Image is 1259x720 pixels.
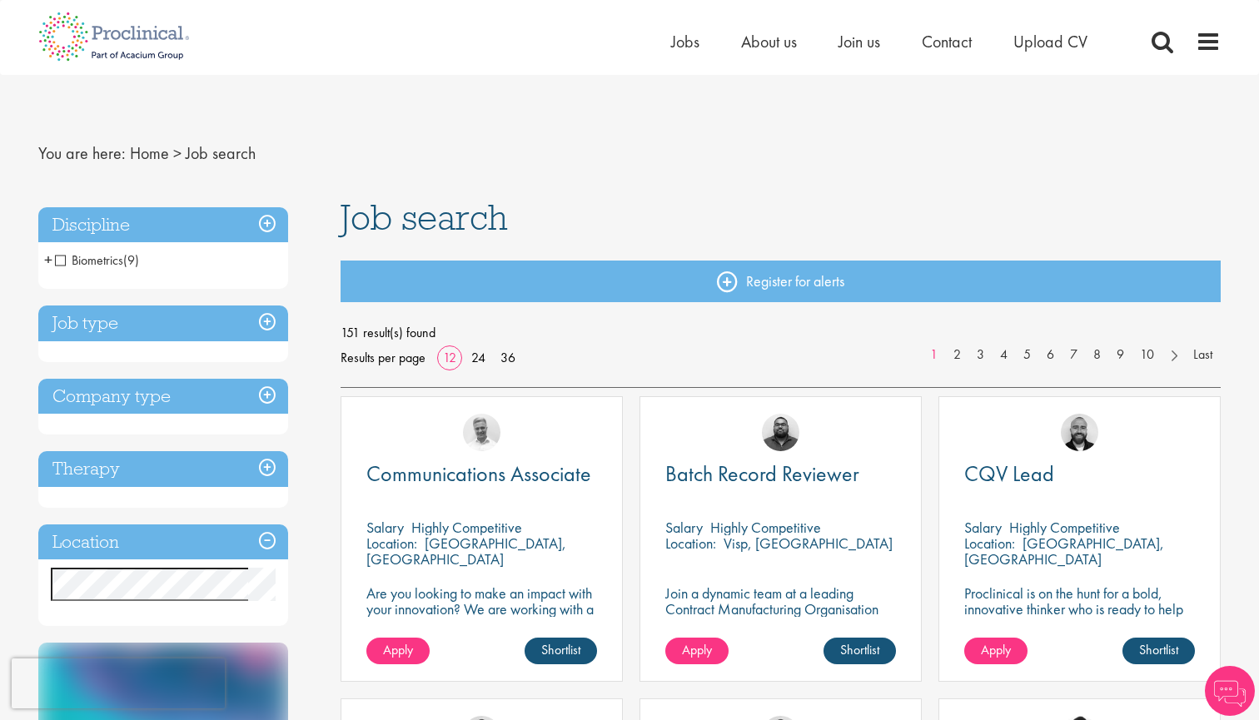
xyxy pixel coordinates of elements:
[665,534,716,553] span: Location:
[964,518,1002,537] span: Salary
[366,464,597,484] a: Communications Associate
[38,142,126,164] span: You are here:
[55,251,123,269] span: Biometrics
[741,31,797,52] a: About us
[38,524,288,560] h3: Location
[964,534,1015,553] span: Location:
[130,142,169,164] a: breadcrumb link
[495,349,521,366] a: 36
[839,31,880,52] a: Join us
[55,251,139,269] span: Biometrics
[38,379,288,415] h3: Company type
[465,349,491,366] a: 24
[437,349,462,366] a: 12
[1038,345,1062,365] a: 6
[1108,345,1132,365] a: 9
[341,320,1222,345] span: 151 result(s) found
[1122,638,1195,664] a: Shortlist
[38,451,288,487] h3: Therapy
[366,534,566,569] p: [GEOGRAPHIC_DATA], [GEOGRAPHIC_DATA]
[824,638,896,664] a: Shortlist
[945,345,969,365] a: 2
[463,414,500,451] img: Joshua Bye
[710,518,821,537] p: Highly Competitive
[341,261,1222,302] a: Register for alerts
[1013,31,1087,52] a: Upload CV
[964,464,1195,484] a: CQV Lead
[724,534,893,553] p: Visp, [GEOGRAPHIC_DATA]
[38,207,288,243] h3: Discipline
[981,641,1011,658] span: Apply
[44,247,52,272] span: +
[366,585,597,680] p: Are you looking to make an impact with your innovation? We are working with a well-established ph...
[665,638,729,664] a: Apply
[366,518,404,537] span: Salary
[671,31,699,52] a: Jobs
[922,31,972,52] a: Contact
[366,459,591,488] span: Communications Associate
[665,459,859,488] span: Batch Record Reviewer
[1009,518,1120,537] p: Highly Competitive
[411,518,522,537] p: Highly Competitive
[366,638,430,664] a: Apply
[12,658,225,708] iframe: reCAPTCHA
[525,638,597,664] a: Shortlist
[964,459,1054,488] span: CQV Lead
[964,585,1195,648] p: Proclinical is on the hunt for a bold, innovative thinker who is ready to help push the boundarie...
[123,251,139,269] span: (9)
[341,345,425,370] span: Results per page
[1132,345,1162,365] a: 10
[173,142,182,164] span: >
[1062,345,1086,365] a: 7
[682,641,712,658] span: Apply
[1061,414,1098,451] img: Jordan Kiely
[341,195,508,240] span: Job search
[992,345,1016,365] a: 4
[1205,666,1255,716] img: Chatbot
[762,414,799,451] img: Ashley Bennett
[1085,345,1109,365] a: 8
[964,638,1028,664] a: Apply
[1185,345,1221,365] a: Last
[383,641,413,658] span: Apply
[1015,345,1039,365] a: 5
[922,345,946,365] a: 1
[665,585,896,648] p: Join a dynamic team at a leading Contract Manufacturing Organisation and contribute to groundbrea...
[186,142,256,164] span: Job search
[964,534,1164,569] p: [GEOGRAPHIC_DATA], [GEOGRAPHIC_DATA]
[38,305,288,341] h3: Job type
[366,534,417,553] span: Location:
[968,345,993,365] a: 3
[665,464,896,484] a: Batch Record Reviewer
[665,518,703,537] span: Salary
